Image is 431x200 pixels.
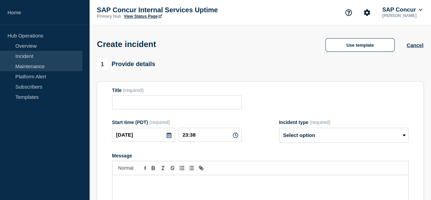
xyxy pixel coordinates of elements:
[341,5,356,20] button: Support
[177,164,187,172] button: Toggle ordered list
[406,42,423,48] button: Cancel
[97,59,108,70] span: 1
[325,38,395,52] button: Use template
[97,40,156,49] h1: Create incident
[112,153,409,158] div: Message
[112,120,242,125] div: Start time (PDT)
[112,95,242,109] input: Title
[97,6,233,14] p: SAP Concur Internal Services Uptime
[179,128,242,142] input: HH:MM
[115,164,149,172] span: Font size
[97,14,121,19] p: Primary Hub
[279,120,409,125] div: Incident type
[196,164,206,172] button: Toggle link
[360,5,374,20] button: Account settings
[124,14,161,19] a: View Status Page
[123,88,144,93] span: (required)
[158,164,168,172] button: Toggle italic text
[310,120,330,125] span: (required)
[149,120,170,125] span: (required)
[112,128,175,142] input: YYYY-MM-DD
[381,6,424,13] button: SAP Concur
[187,164,196,172] button: Toggle bulleted list
[112,88,242,93] div: Title
[97,59,155,70] div: Provide details
[279,128,409,143] select: Incident type
[168,164,177,172] button: Toggle strikethrough text
[149,164,158,172] button: Toggle bold text
[381,13,424,18] p: [PERSON_NAME]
